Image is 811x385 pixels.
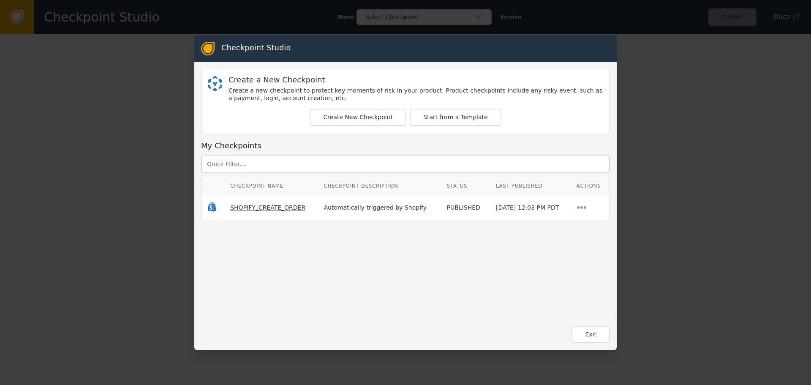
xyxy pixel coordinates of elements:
span: Automatically triggered by Shopify [324,204,427,211]
div: Create a new checkpoint to protect key moments of risk in your product. Product checkpoints inclu... [229,87,603,102]
button: Create New Checkpoint [310,109,406,126]
button: Exit [572,326,610,343]
span: SHOPIFY_CREATE_ORDER [230,204,305,211]
button: Start from a Template [410,109,501,126]
th: Checkpoint Description [318,177,441,195]
th: Last Published [490,177,570,195]
th: Actions [570,177,610,195]
div: My Checkpoints [201,140,610,151]
div: Create a New Checkpoint [229,76,603,84]
div: Checkpoint Studio [221,42,291,55]
th: Status [441,177,490,195]
div: PUBLISHED [447,203,483,212]
div: [DATE] 12:03 PM PDT [496,203,564,212]
input: Quick Filter... [201,155,610,173]
th: Checkpoint Name [224,177,317,195]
